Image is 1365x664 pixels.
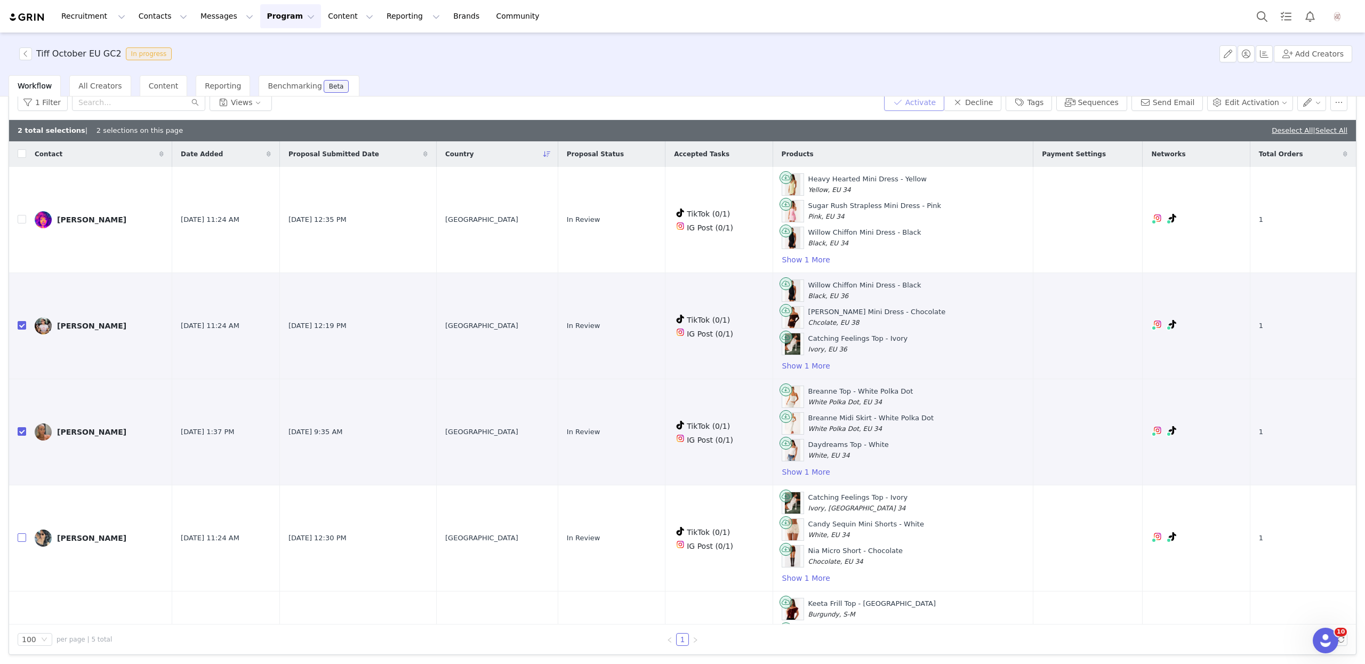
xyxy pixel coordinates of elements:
[1272,126,1313,134] a: Deselect All
[447,4,489,28] a: Brands
[1207,94,1292,111] button: Edit Activation
[288,321,347,331] span: [DATE] 12:19 PM
[1315,126,1347,134] a: Select All
[808,186,851,194] span: Yellow, EU 34
[667,637,673,643] i: icon: left
[785,492,800,514] img: Product Image
[808,333,908,354] div: Catching Feelings Top - Ivory
[57,534,126,542] div: [PERSON_NAME]
[782,149,814,159] span: Products
[782,253,831,266] button: Show 1 More
[808,425,882,433] span: White Polka Dot, EU 34
[19,47,176,60] span: [object Object]
[18,82,52,90] span: Workflow
[1322,8,1356,25] button: Profile
[567,149,624,159] span: Proposal Status
[205,82,241,90] span: Reporting
[687,542,733,550] span: IG Post (0/1)
[567,427,600,437] span: In Review
[288,427,343,437] span: [DATE] 9:35 AM
[1313,126,1347,134] span: |
[57,428,126,436] div: [PERSON_NAME]
[687,422,730,430] span: TikTok (0/1)
[944,94,1001,111] button: Decline
[567,214,600,225] span: In Review
[785,386,800,407] img: Product Image
[126,47,172,60] span: In progress
[72,94,205,111] input: Search...
[57,635,112,644] span: per page | 5 total
[78,82,122,90] span: All Creators
[380,4,446,28] button: Reporting
[808,280,921,301] div: Willow Chiffon Mini Dress - Black
[210,94,272,111] button: Views
[35,211,164,228] a: [PERSON_NAME]
[808,492,908,513] div: Catching Feelings Top - Ivory
[782,466,831,478] button: Show 1 More
[194,4,260,28] button: Messages
[785,227,800,249] img: Product Image
[1056,94,1127,111] button: Sequences
[445,149,474,159] span: Country
[329,83,344,90] div: Beta
[808,439,889,460] div: Daydreams Top - White
[785,598,800,620] img: Product Image
[9,12,46,22] img: grin logo
[445,427,518,437] span: [GEOGRAPHIC_DATA]
[782,572,831,585] button: Show 1 More
[785,201,800,222] img: Product Image
[676,633,689,646] li: 1
[808,292,849,300] span: Black, EU 36
[808,519,924,540] div: Candy Sequin Mini Shorts - White
[149,82,179,90] span: Content
[260,4,321,28] button: Program
[288,214,347,225] span: [DATE] 12:35 PM
[490,4,551,28] a: Community
[808,307,946,327] div: [PERSON_NAME] Mini Dress - Chocolate
[181,214,239,225] span: [DATE] 11:24 AM
[1298,4,1322,28] button: Notifications
[181,427,234,437] span: [DATE] 1:37 PM
[676,540,685,549] img: instagram.svg
[663,633,676,646] li: Previous Page
[785,307,800,328] img: Product Image
[567,321,600,331] span: In Review
[1335,628,1347,636] span: 10
[808,546,903,566] div: Nia Micro Short - Chocolate
[288,149,379,159] span: Proposal Submitted Date
[1006,94,1052,111] button: Tags
[808,505,906,512] span: Ivory, [GEOGRAPHIC_DATA] 34
[785,280,800,301] img: Product Image
[567,533,600,543] span: In Review
[1274,45,1352,62] button: Add Creators
[1153,426,1162,435] img: instagram.svg
[808,531,850,539] span: White, EU 34
[676,222,685,230] img: instagram.svg
[677,634,688,645] a: 1
[1250,4,1274,28] button: Search
[687,528,730,537] span: TikTok (0/1)
[1259,149,1303,159] span: Total Orders
[808,213,845,220] span: Pink, EU 34
[18,125,183,136] div: | 2 selections on this page
[808,558,863,565] span: Chocolate, EU 34
[808,452,850,459] span: White, EU 34
[1313,628,1338,653] iframe: Intercom live chat
[884,94,944,111] button: Activate
[181,321,239,331] span: [DATE] 11:24 AM
[35,149,62,159] span: Contact
[687,210,730,218] span: TikTok (0/1)
[268,82,322,90] span: Benchmarking
[55,4,132,28] button: Recruitment
[808,611,855,618] span: Burgundy, S-M
[191,99,199,106] i: icon: search
[808,386,913,407] div: Breanne Top - White Polka Dot
[35,317,164,334] a: [PERSON_NAME]
[687,330,733,338] span: IG Post (0/1)
[41,636,47,644] i: icon: down
[687,223,733,232] span: IG Post (0/1)
[808,413,934,434] div: Breanne Midi Skirt - White Polka Dot
[808,319,860,326] span: Chcolate, EU 38
[322,4,380,28] button: Content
